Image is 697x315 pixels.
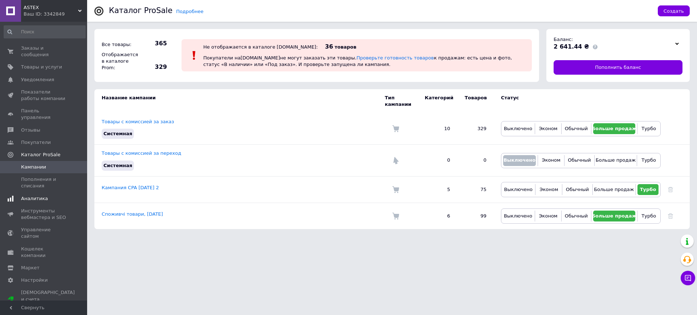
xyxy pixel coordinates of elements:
button: Больше продаж [595,184,634,195]
button: Обычный [563,211,589,221]
a: Пополнить баланс [554,60,682,75]
span: Кампании [21,164,46,170]
td: 329 [457,113,494,145]
td: 5 [417,176,457,203]
td: Тип кампании [385,89,417,113]
a: Товары с комиссией за переход [102,150,181,156]
span: Управление сайтом [21,227,67,240]
span: Выключено [504,157,535,163]
span: Отзывы [21,127,40,133]
td: Товаров [457,89,494,113]
td: Статус [494,89,661,113]
span: Системная [103,131,132,136]
button: Турбо [639,123,659,134]
button: Создать [658,5,690,16]
td: 6 [417,203,457,229]
td: 75 [457,176,494,203]
a: Удалить [668,213,673,219]
div: Отображается в каталоге Prom: [100,50,140,73]
td: Название кампании [94,89,385,113]
div: Все товары: [100,40,140,50]
span: Покупатели [21,139,51,146]
span: Выключено [504,213,532,219]
button: Выключено [503,211,533,221]
td: 0 [417,145,457,176]
span: Больше продаж [594,187,634,192]
span: Турбо [640,187,656,192]
span: Эконом [539,213,558,219]
a: Товары с комиссией за заказ [102,119,174,124]
span: Инструменты вебмастера и SEO [21,208,67,221]
button: Чат с покупателем [681,271,695,285]
span: Больше продаж [596,157,636,163]
button: Эконом [540,155,562,166]
button: Обычный [563,123,589,134]
span: [DEMOGRAPHIC_DATA] и счета [21,289,75,309]
td: 10 [417,113,457,145]
span: Каталог ProSale [21,152,60,158]
a: Удалить [668,187,673,192]
span: Пополнить баланс [595,64,641,71]
button: Турбо [639,155,659,166]
span: Показатели работы компании [21,89,67,102]
a: Проверьте готовность товаров [356,55,434,61]
div: Каталог ProSale [109,7,172,14]
button: Эконом [537,211,559,221]
span: 329 [142,63,167,71]
span: Пополнения и списания [21,176,67,189]
span: Выключено [504,187,533,192]
span: Баланс: [554,37,573,42]
button: Обычный [566,155,592,166]
button: Турбо [639,211,659,221]
img: Комиссия за заказ [392,125,399,132]
td: Категорий [417,89,457,113]
span: 36 [325,43,333,50]
button: Выключено [503,123,533,134]
button: Выключено [503,155,536,166]
span: Уведомления [21,76,54,83]
button: Больше продаж [596,155,635,166]
span: Обычный [566,187,589,192]
span: Обычный [565,126,588,131]
span: Панель управления [21,108,67,121]
span: Выключено [504,126,532,131]
span: Больше продаж [592,213,636,219]
span: Аналитика [21,195,48,202]
span: Эконом [542,157,561,163]
span: 365 [142,40,167,47]
span: Турбо [641,213,656,219]
button: Обычный [564,184,590,195]
span: Маркет [21,265,40,271]
span: Эконом [539,187,558,192]
td: 0 [457,145,494,176]
span: товаров [335,44,356,50]
img: Комиссия за заказ [392,212,399,220]
span: Создать [664,8,684,14]
span: Обычный [568,157,591,163]
img: Комиссия за переход [392,157,399,164]
a: Подробнее [176,9,203,14]
div: Ваш ID: 3342849 [24,11,87,17]
a: Кампания CPA [DATE] 2 [102,185,159,190]
span: Обычный [565,213,588,219]
span: Турбо [641,126,656,131]
button: Эконом [537,184,560,195]
input: Поиск [4,25,86,38]
a: Споживчі товари, [DATE] [102,211,163,217]
span: Заказы и сообщения [21,45,67,58]
span: ASTEX [24,4,78,11]
span: Товары и услуги [21,64,62,70]
button: Больше продаж [593,211,635,221]
button: Турбо [637,184,659,195]
span: Системная [103,163,132,168]
img: :exclamation: [189,50,200,61]
span: Турбо [641,157,656,163]
div: Не отображается в каталоге [DOMAIN_NAME]: [203,44,318,50]
button: Выключено [503,184,533,195]
span: Больше продаж [592,126,636,131]
span: Кошелек компании [21,246,67,259]
img: Комиссия за заказ [392,186,399,193]
button: Эконом [537,123,559,134]
span: Покупатели на [DOMAIN_NAME] не могут заказать эти товары. к продажам: есть цена и фото, статус «В... [203,55,512,67]
span: 2 641.44 ₴ [554,43,589,50]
